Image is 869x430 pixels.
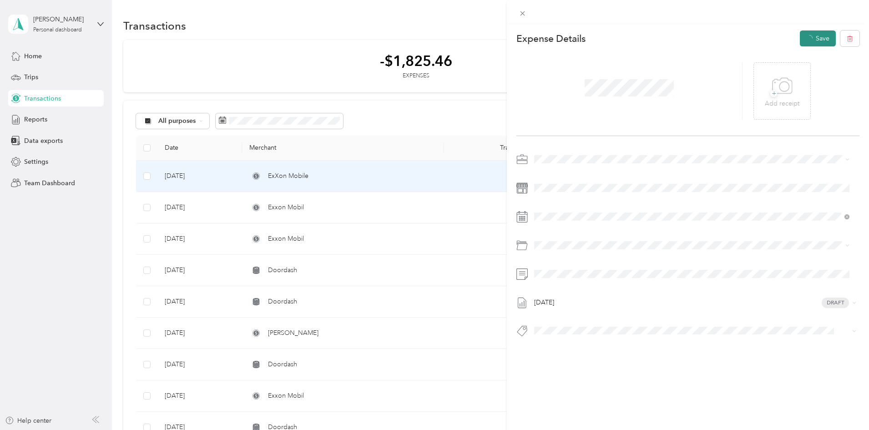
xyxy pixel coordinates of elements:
p: Add receipt [765,99,799,109]
p: Expense Details [516,32,586,45]
button: Save [800,30,836,46]
span: Draft [822,298,849,308]
iframe: Everlance-gr Chat Button Frame [818,379,869,430]
span: + [770,90,777,97]
span: [DATE] [534,299,554,306]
